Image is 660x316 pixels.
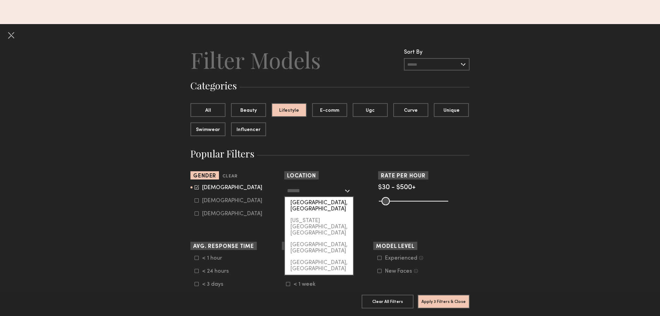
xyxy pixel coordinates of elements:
[381,174,426,179] span: Rate per Hour
[202,186,262,190] div: [DEMOGRAPHIC_DATA]
[193,174,216,179] span: Gender
[404,50,470,55] div: Sort By
[190,122,225,136] button: Swimwear
[190,147,470,160] h3: Popular Filters
[202,199,262,203] div: [DEMOGRAPHIC_DATA]
[272,103,307,117] button: Lifestyle
[190,79,470,92] h3: Categories
[353,103,388,117] button: Ugc
[222,173,237,181] button: Clear
[193,244,254,249] span: Avg. Response Time
[285,197,353,215] div: [GEOGRAPHIC_DATA], [GEOGRAPHIC_DATA]
[385,256,417,260] div: Experienced
[294,282,320,286] div: < 1 week
[231,103,266,117] button: Beauty
[190,103,225,117] button: All
[202,212,262,216] div: [DEMOGRAPHIC_DATA]
[202,256,229,260] div: < 1 hour
[418,295,470,308] button: Apply 3 Filters & Close
[5,30,16,41] button: Cancel
[231,122,266,136] button: Influencer
[378,184,416,191] span: $30 - $500+
[202,282,229,286] div: < 3 days
[393,103,428,117] button: Curve
[285,257,353,275] div: [GEOGRAPHIC_DATA], [GEOGRAPHIC_DATA]
[362,295,414,308] button: Clear All Filters
[376,244,415,249] span: Model Level
[5,30,16,42] common-close-button: Cancel
[434,103,469,117] button: Unique
[202,269,229,273] div: < 24 hours
[190,46,321,74] h2: Filter Models
[287,174,316,179] span: Location
[385,269,412,273] div: New Faces
[285,215,353,239] div: [US_STATE][GEOGRAPHIC_DATA], [GEOGRAPHIC_DATA]
[285,239,353,257] div: [GEOGRAPHIC_DATA], [GEOGRAPHIC_DATA]
[312,103,347,117] button: E-comm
